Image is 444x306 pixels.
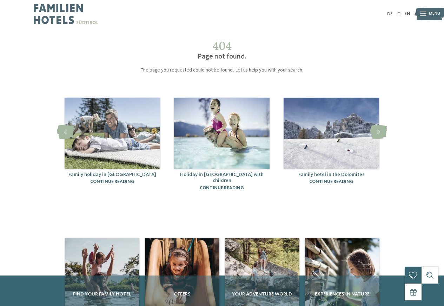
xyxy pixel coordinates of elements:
[387,12,392,16] a: DE
[89,67,356,74] p: The page you requested could not be found. Let us help you with your search.
[180,172,264,183] a: Holiday in [GEOGRAPHIC_DATA] with children
[308,291,377,298] span: Experiences in nature
[284,98,379,169] img: 404
[90,179,134,184] a: continue reading
[198,53,246,60] span: Page not found.
[65,98,160,169] img: 404
[174,98,270,169] img: 404
[429,11,440,17] span: Menu
[68,291,137,298] span: Find your family hotel
[298,172,365,177] a: Family hotel in the Dolomites
[397,12,400,16] a: IT
[68,172,156,177] a: Family holiday in [GEOGRAPHIC_DATA]
[228,291,297,298] span: Your adventure world
[213,39,232,53] span: 404
[200,186,244,190] a: continue reading
[148,291,217,298] span: Offers
[309,179,353,184] a: continue reading
[404,12,410,16] a: EN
